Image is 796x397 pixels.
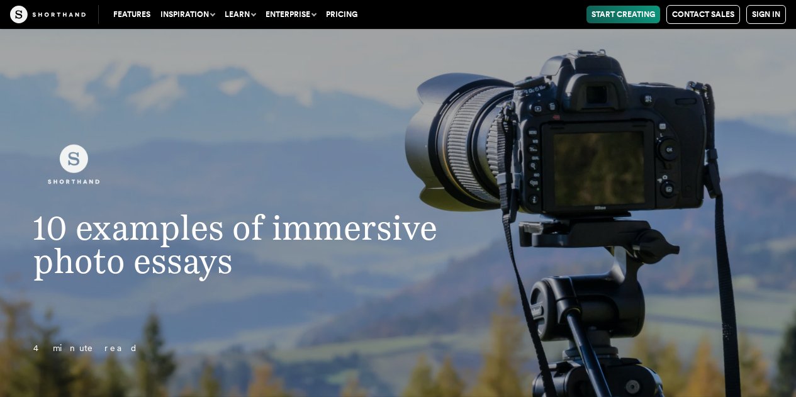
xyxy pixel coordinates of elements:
h1: 10 examples of immersive photo essays [8,211,463,279]
a: Pricing [321,6,362,23]
a: Start Creating [586,6,660,23]
a: Contact Sales [666,5,740,24]
button: Enterprise [261,6,321,23]
button: Inspiration [155,6,220,23]
button: Learn [220,6,261,23]
img: The Craft [10,6,86,23]
a: Features [108,6,155,23]
p: 4 minute read [8,341,463,356]
a: Sign in [746,5,786,24]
